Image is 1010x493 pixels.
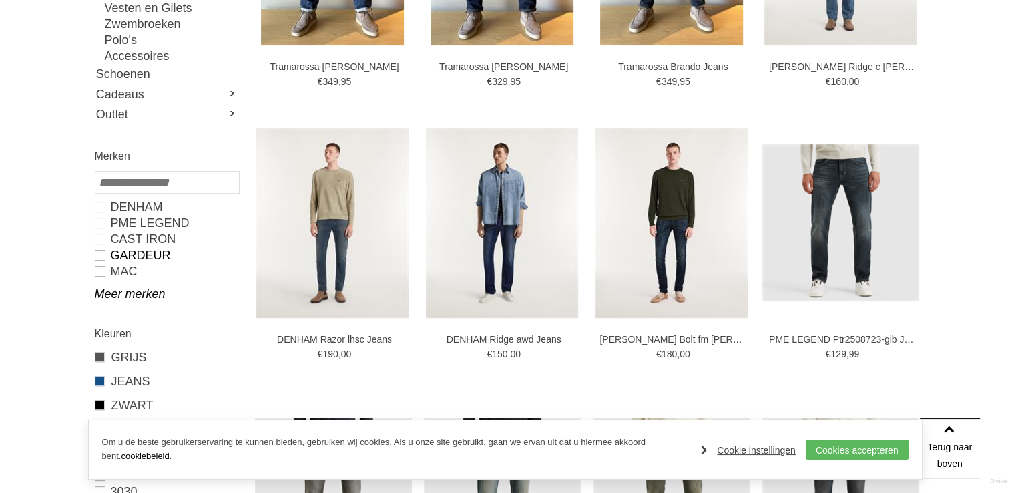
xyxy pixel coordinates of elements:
a: [PERSON_NAME] Bolt fm [PERSON_NAME] [599,333,746,345]
a: Cookies accepteren [806,440,909,460]
span: , [677,349,680,359]
span: € [656,349,662,359]
a: Accessoires [105,48,238,64]
a: Tramarossa Brando Jeans [599,61,746,73]
span: 150 [492,349,507,359]
a: Outlet [95,104,238,124]
span: 160 [830,76,846,87]
a: Meer merken [95,286,238,302]
a: Polo's [105,32,238,48]
a: cookiebeleid [121,451,169,461]
a: GRIJS [95,349,238,366]
a: CAST IRON [95,231,238,247]
span: , [507,349,510,359]
a: PME LEGEND [95,215,238,231]
span: 95 [680,76,690,87]
span: 00 [510,349,521,359]
a: Tramarossa [PERSON_NAME] [261,61,408,73]
span: € [487,349,492,359]
span: 349 [662,76,677,87]
span: 129 [830,349,846,359]
a: DENHAM Razor lhsc Jeans [261,333,408,345]
a: MAC [95,263,238,279]
p: Om u de beste gebruikerservaring te kunnen bieden, gebruiken wij cookies. Als u onze site gebruik... [102,436,688,464]
span: , [846,76,849,87]
span: 329 [492,76,507,87]
a: JEANS [95,373,238,390]
img: DENHAM Razor lhsc Jeans [256,128,409,318]
span: 95 [341,76,352,87]
span: 00 [680,349,690,359]
span: , [338,349,341,359]
a: Cookie instellingen [701,440,796,460]
span: , [338,76,341,87]
span: 00 [341,349,352,359]
span: 95 [510,76,521,87]
span: , [846,349,849,359]
span: 190 [322,349,338,359]
h2: Merken [95,148,238,164]
a: DENHAM Ridge awd Jeans [431,333,577,345]
a: GARDEUR [95,247,238,263]
span: , [507,76,510,87]
img: DENHAM Bolt fm jack Jeans [595,128,748,318]
span: 99 [849,349,860,359]
span: € [318,76,323,87]
a: Divide [990,473,1007,490]
a: PME LEGEND Ptr2508723-gib Jeans [769,333,916,345]
span: € [826,76,831,87]
span: 349 [322,76,338,87]
span: , [677,76,680,87]
span: € [487,76,492,87]
span: 00 [849,76,860,87]
img: DENHAM Ridge awd Jeans [426,128,578,318]
a: DENHAM [95,199,238,215]
img: PME LEGEND Ptr2508723-gib Jeans [762,144,919,301]
span: € [656,76,662,87]
a: Tramarossa [PERSON_NAME] [431,61,577,73]
a: Zwembroeken [105,16,238,32]
span: € [826,349,831,359]
a: Cadeaus [95,84,238,104]
h2: Kleuren [95,325,238,342]
a: Terug naar boven [920,418,980,478]
span: 180 [662,349,677,359]
a: [PERSON_NAME] Ridge c [PERSON_NAME] [PERSON_NAME] [769,61,916,73]
a: Schoenen [95,64,238,84]
a: ZWART [95,397,238,414]
span: € [318,349,323,359]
